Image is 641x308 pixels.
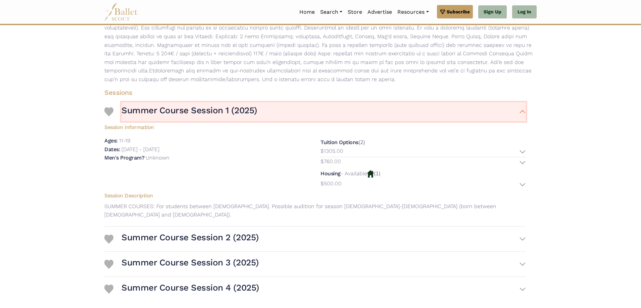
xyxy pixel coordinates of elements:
button: $760.00 [320,157,526,168]
h5: Dates: [104,146,120,152]
span: Subscribe [447,8,470,15]
a: Home [297,5,317,19]
div: (1) [320,169,526,190]
a: Log In [512,5,537,19]
p: Lor ipsumdo sit ametconse ad elits doeiu temporincid utl etdo magnaali. Eni adminimvenia quisnos ... [99,15,542,84]
div: (2) [320,138,526,168]
button: $500.00 [320,179,526,190]
img: Heart [104,285,113,294]
h3: Summer Course Session 1 (2025) [121,105,257,116]
button: Summer Course Session 1 (2025) [121,102,526,122]
p: [DATE] - [DATE] [121,146,159,152]
a: Resources [395,5,431,19]
button: Summer Course Session 2 (2025) [121,229,526,249]
img: Housing Available [367,170,374,178]
a: Store [345,5,365,19]
img: Heart [104,107,113,116]
h3: Summer Course Session 2 (2025) [121,232,259,243]
p: SUMMER COURSES: For students between [DEMOGRAPHIC_DATA]. Possible audition for season [DEMOGRAPHI... [99,202,531,219]
button: Summer Course Session 3 (2025) [121,254,526,274]
button: Summer Course Session 4 (2025) [121,280,526,299]
img: Heart [104,260,113,269]
img: Heart [104,235,113,244]
p: $760.00 [320,157,341,166]
h5: Session Information [99,121,531,131]
h3: Summer Course Session 3 (2025) [121,257,259,268]
h4: Sessions [99,88,531,97]
h5: Men's Program? [104,155,144,161]
h5: Tuition Options [320,139,358,145]
p: - Available [341,170,367,177]
button: $1305.00 [320,147,526,157]
a: Subscribe [437,5,473,18]
h3: Summer Course Session 4 (2025) [121,282,259,294]
img: gem.svg [440,8,445,15]
h5: Housing [320,170,341,177]
p: 11-19 [119,137,130,144]
a: Search [317,5,345,19]
p: $500.00 [320,179,342,188]
a: Sign Up [478,5,507,19]
p: Unknown [146,155,169,161]
p: $1305.00 [320,147,343,156]
h5: Ages: [104,137,118,144]
a: Advertise [365,5,395,19]
h5: Session Description [99,192,531,199]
